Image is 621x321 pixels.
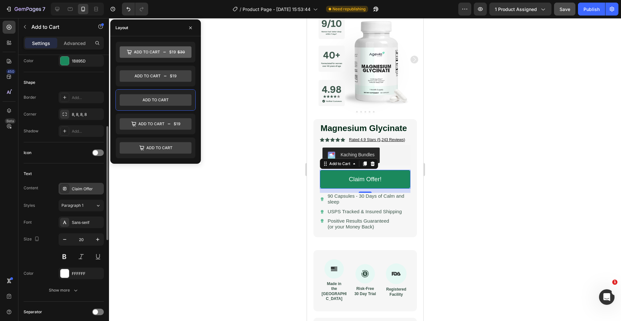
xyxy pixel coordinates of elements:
iframe: Intercom live chat [599,289,615,305]
div: Undo/Redo [122,3,148,16]
div: Sans-serif [72,220,102,226]
div: Layout [115,25,128,31]
span: Save [560,6,570,12]
p: Settings [32,40,50,47]
p: 7 [42,5,45,13]
div: Color [24,271,34,276]
div: Shadow [24,128,38,134]
div: Beta [5,118,16,124]
div: 1B895D [72,58,102,64]
div: Styles [24,203,35,208]
div: Corner [24,111,37,117]
div: 8, 8, 8, 8 [72,112,102,117]
button: Show more [24,284,104,296]
div: Separator [24,309,42,315]
button: 7 [3,3,48,16]
div: Icon [24,150,31,156]
div: Border [24,94,36,100]
div: Claim Offer [72,186,102,192]
div: FFFFFF [72,271,102,277]
span: 1 product assigned [495,6,537,13]
div: Text [24,171,32,177]
p: Add to Cart [31,23,86,31]
div: Color [24,58,34,64]
div: Show more [49,287,79,293]
div: 450 [6,69,16,74]
div: Font [24,219,32,225]
div: Publish [583,6,600,13]
span: Need republishing [332,6,365,12]
span: 1 [612,280,617,285]
button: 1 product assigned [489,3,551,16]
div: Size [24,235,41,244]
p: Advanced [64,40,86,47]
div: Content [24,185,38,191]
div: Add... [72,128,102,134]
div: Add... [72,95,102,101]
button: Paragraph 1 [59,200,104,211]
button: Publish [578,3,605,16]
button: Save [554,3,575,16]
span: Paragraph 1 [61,203,83,208]
iframe: Design area [307,18,423,321]
span: Product Page - [DATE] 15:53:44 [243,6,310,13]
span: / [240,6,241,13]
div: Shape [24,80,35,85]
